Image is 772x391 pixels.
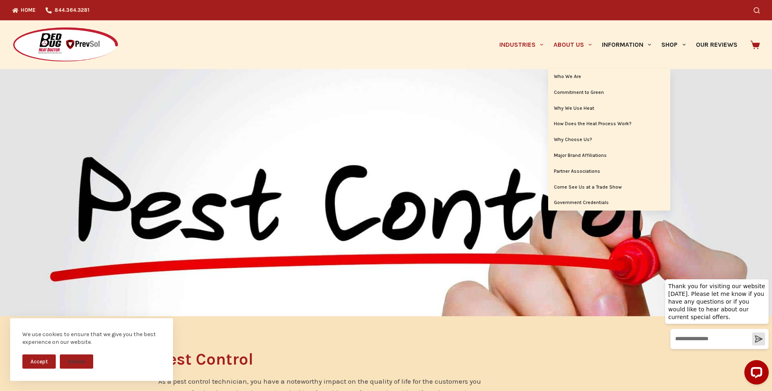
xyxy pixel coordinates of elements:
nav: Primary [494,20,742,69]
button: Decline [60,354,93,369]
button: Search [754,7,760,13]
a: Our Reviews [691,20,742,69]
a: Why Choose Us? [548,132,670,148]
a: Partner Associations [548,164,670,179]
a: Commitment to Green [548,85,670,100]
a: Come See Us at a Trade Show [548,180,670,195]
img: Prevsol/Bed Bug Heat Doctor [12,27,119,63]
a: Government Credentials [548,195,670,211]
iframe: LiveChat chat widget [658,272,772,391]
h1: Pest Control [158,351,489,367]
a: About Us [548,20,597,69]
a: Industries [494,20,548,69]
div: We use cookies to ensure that we give you the best experience on our website. [22,330,161,346]
a: How Does the Heat Process Work? [548,116,670,132]
a: Who We Are [548,69,670,85]
a: Major Brand Affiliations [548,148,670,163]
a: Information [597,20,656,69]
a: Why We Use Heat [548,101,670,116]
a: Shop [656,20,691,69]
button: Accept [22,354,56,369]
